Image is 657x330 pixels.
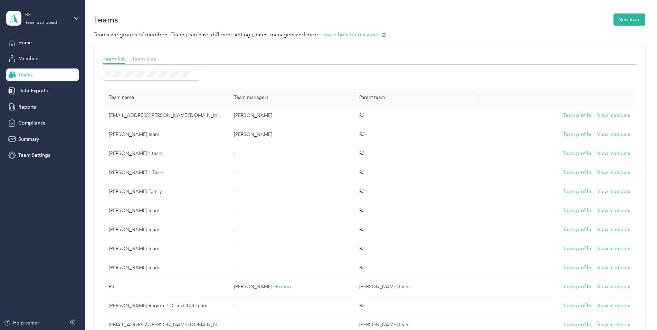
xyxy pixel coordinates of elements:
td: - [228,239,354,258]
td: R3 [354,182,479,201]
td: - [228,258,354,277]
iframe: Everlance-gr Chat Button Frame [618,291,657,330]
p: [PERSON_NAME] [234,112,348,119]
th: Team name [103,89,229,106]
span: Data Exports [18,87,48,94]
td: - [228,144,354,163]
button: Team profile [563,131,591,138]
button: Learn how teams work [322,30,386,39]
p: [PERSON_NAME] [234,283,348,291]
th: Parent team [354,89,479,106]
button: Team profile [563,283,591,291]
span: Home [18,39,32,46]
button: View members [597,207,630,214]
span: Team Settings [18,152,50,159]
span: - [234,303,235,309]
span: - [234,322,235,328]
span: - [234,169,235,175]
button: View members [597,150,630,157]
button: View members [597,283,630,291]
button: View members [597,321,630,329]
span: Team list [103,55,125,62]
button: Team profile [563,264,591,272]
button: New team [613,13,645,26]
td: Mary's Team [103,163,229,182]
button: Team profile [563,302,591,310]
td: Cheryl-Anne Hitchcock's team [354,277,479,296]
span: Reports [18,103,36,111]
td: - [228,296,354,315]
span: - [234,189,235,194]
td: Adams Family [103,182,229,201]
button: Team profile [563,112,591,119]
td: R3 [354,239,479,258]
span: - [234,246,235,251]
span: Compliance [18,119,46,127]
span: - [234,208,235,213]
td: Angela Currington's Region 2 District 108 Team [103,296,229,315]
td: Jennifer Beyersdorf's team [103,125,229,144]
td: - [228,220,354,239]
button: Help center [4,319,39,327]
p: [PERSON_NAME] [234,131,348,138]
button: View members [597,188,630,195]
td: R3 [354,296,479,315]
td: Marissa Burcham's team [103,201,229,220]
button: Team profile [563,245,591,253]
button: Team profile [563,150,591,157]
div: Team dashboard [25,21,57,25]
h1: Teams [94,16,118,23]
td: Angela Currington's team [103,258,229,277]
td: R3 [354,106,479,125]
button: Team profile [563,169,591,176]
button: View members [597,131,630,138]
button: Team profile [563,188,591,195]
td: R3 [354,144,479,163]
span: Members [18,55,39,62]
td: - [228,163,354,182]
span: Teams [18,71,32,79]
td: Brian Johnston's team [103,220,229,239]
button: Team profile [563,207,591,214]
span: Team tree [132,55,156,62]
td: kferraiuolo@acosta.com [103,106,229,125]
button: View members [597,302,630,310]
button: View members [597,245,630,253]
div: R3 [25,11,68,18]
span: - [234,227,235,232]
td: R3 [103,277,229,296]
button: View members [597,169,630,176]
button: Team profile [563,226,591,233]
span: Summary [18,136,39,143]
th: Team managers [228,89,354,106]
td: R3 [354,163,479,182]
td: Pamela Paul's team [103,144,229,163]
td: - [228,201,354,220]
td: Lynne Hulbert's team [103,239,229,258]
td: R3 [354,258,479,277]
td: - [228,182,354,201]
span: + 7 more [275,284,293,290]
p: Teams are groups of members. Teams can have different settings, rates, managers and more. [94,30,645,39]
span: - [234,150,235,156]
td: R3 [354,220,479,239]
button: View members [597,112,630,119]
td: R3 [354,201,479,220]
button: View members [597,226,630,233]
button: Team profile [563,321,591,329]
button: View members [597,264,630,272]
td: R3 [354,125,479,144]
span: - [234,265,235,271]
